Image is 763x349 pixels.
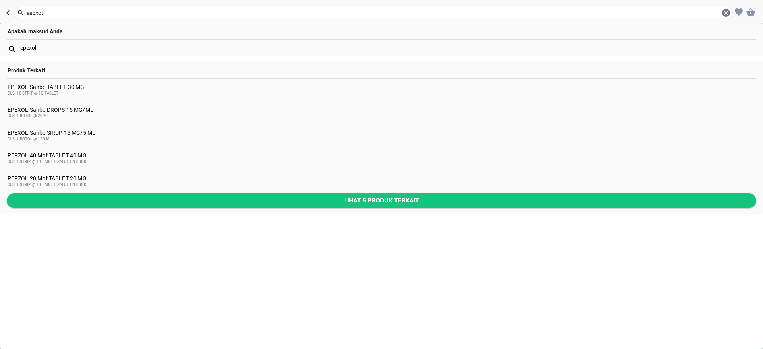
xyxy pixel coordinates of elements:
[8,152,756,165] div: PEPZOL 40 Mbf TABLET 40 MG
[8,182,86,187] span: DUS, 1 STRIP @ 10 TABLET SALUT ENTERIK
[8,84,756,97] div: EPEXOL Sanbe TABLET 30 MG
[20,45,756,51] div: epexol
[0,62,763,78] div: Produk Terkait
[7,193,756,208] button: Lihat 5 produk terkait
[8,91,59,95] span: DUS, 10 STRIP @ 10 TABLET
[8,130,756,142] div: EPEXOL Sanbe SIRUP 15 MG/5 ML
[26,9,721,17] input: Cari 4000+ produk di sini
[13,196,750,206] span: Lihat 5 produk terkait
[8,107,756,119] div: EPEXOL Sanbe DROPS 15 MG/ML
[8,175,756,188] div: PEPZOL 20 Mbf TABLET 20 MG
[8,114,49,118] span: DUS, 1 BOTOL @ 20 ML
[8,159,86,164] span: DUS, 1 STRIP @ 10 TABLET SALUT ENTERIK
[0,23,763,39] div: Apakah maksud Anda
[8,137,52,141] span: DUS, 1 BOTOL @ 120 ML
